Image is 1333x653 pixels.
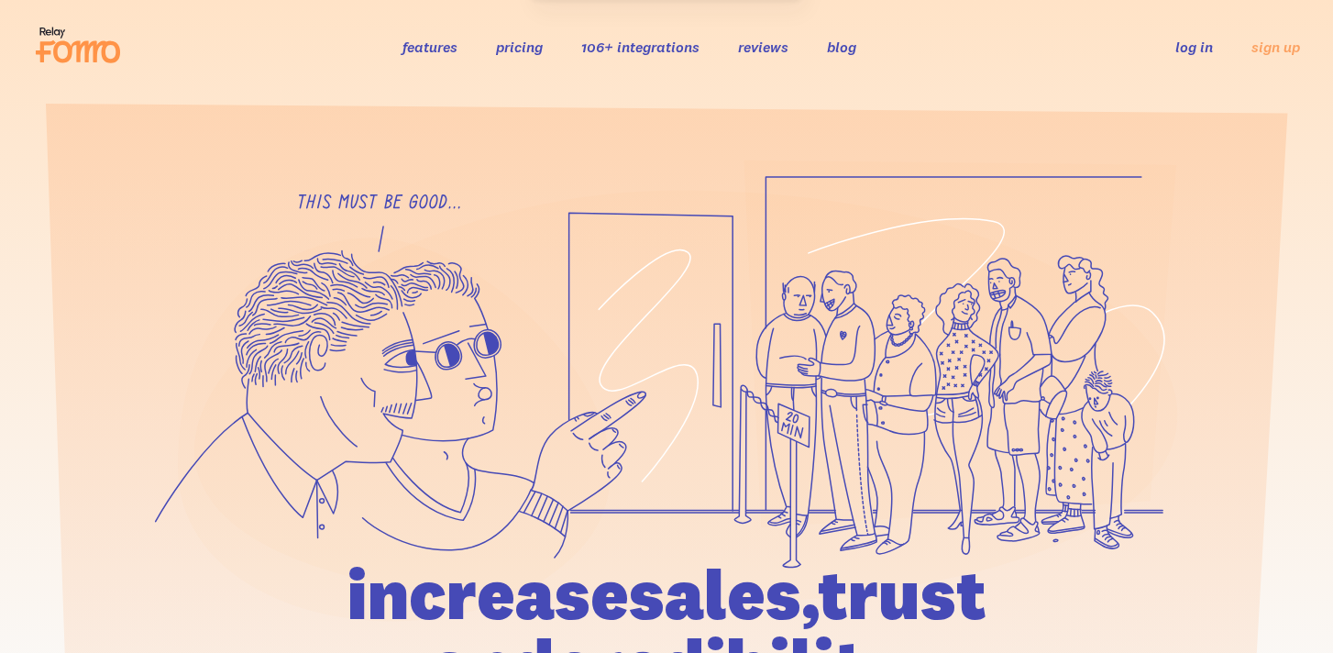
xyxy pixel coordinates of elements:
[1251,38,1300,57] a: sign up
[827,38,856,56] a: blog
[738,38,788,56] a: reviews
[1175,38,1213,56] a: log in
[402,38,457,56] a: features
[496,38,543,56] a: pricing
[581,38,700,56] a: 106+ integrations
